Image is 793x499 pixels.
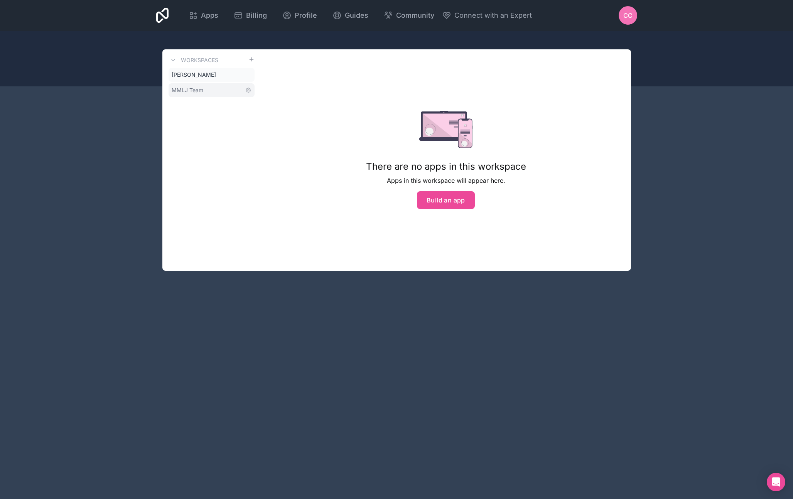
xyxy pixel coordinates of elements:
[623,11,633,20] span: CC
[396,10,434,21] span: Community
[169,68,255,82] a: [PERSON_NAME]
[442,10,532,21] button: Connect with an Expert
[172,86,203,94] span: MMLJ Team
[201,10,218,21] span: Apps
[419,111,473,148] img: empty state
[182,7,224,24] a: Apps
[366,160,526,173] h1: There are no apps in this workspace
[326,7,375,24] a: Guides
[228,7,273,24] a: Billing
[454,10,532,21] span: Connect with an Expert
[378,7,440,24] a: Community
[295,10,317,21] span: Profile
[246,10,267,21] span: Billing
[181,56,218,64] h3: Workspaces
[169,56,218,65] a: Workspaces
[169,83,255,97] a: MMLJ Team
[345,10,368,21] span: Guides
[417,191,475,209] button: Build an app
[366,176,526,185] p: Apps in this workspace will appear here.
[276,7,323,24] a: Profile
[172,71,216,79] span: [PERSON_NAME]
[767,473,785,491] div: Open Intercom Messenger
